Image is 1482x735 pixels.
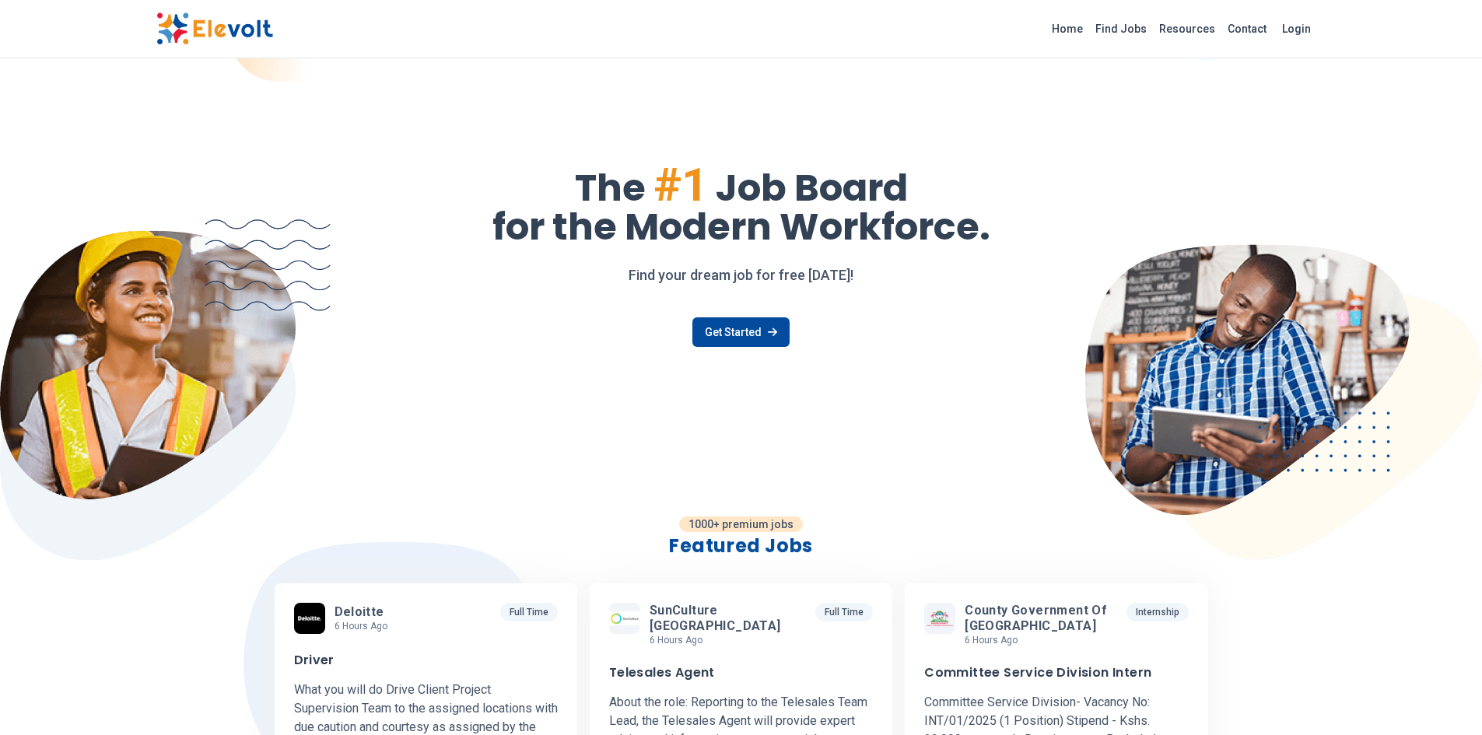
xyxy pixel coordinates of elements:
p: Find your dream job for free [DATE]! [156,264,1326,286]
p: Full Time [500,603,558,621]
p: 6 hours ago [650,634,809,646]
h1: The Job Board for the Modern Workforce. [156,162,1326,246]
a: Find Jobs [1089,16,1153,41]
p: Full Time [815,603,873,621]
p: 6 hours ago [335,620,391,632]
span: #1 [653,157,708,212]
h3: Driver [294,653,335,668]
span: County Government of [GEOGRAPHIC_DATA] [965,603,1113,634]
span: SunCulture [GEOGRAPHIC_DATA] [650,603,803,634]
a: Home [1046,16,1089,41]
span: Deloitte [335,604,384,620]
img: Deloitte [294,603,325,634]
img: SunCulture Kenya [609,611,640,625]
a: Contact [1221,16,1273,41]
h3: Telesales Agent [609,665,715,681]
p: 6 hours ago [965,634,1119,646]
a: Resources [1153,16,1221,41]
a: Get Started [692,317,790,347]
a: Login [1273,13,1320,44]
img: County Government of Nakuru [924,607,955,629]
img: Elevolt [156,12,273,45]
p: Internship [1126,603,1189,621]
h3: Committee Service Division Intern [924,665,1151,681]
